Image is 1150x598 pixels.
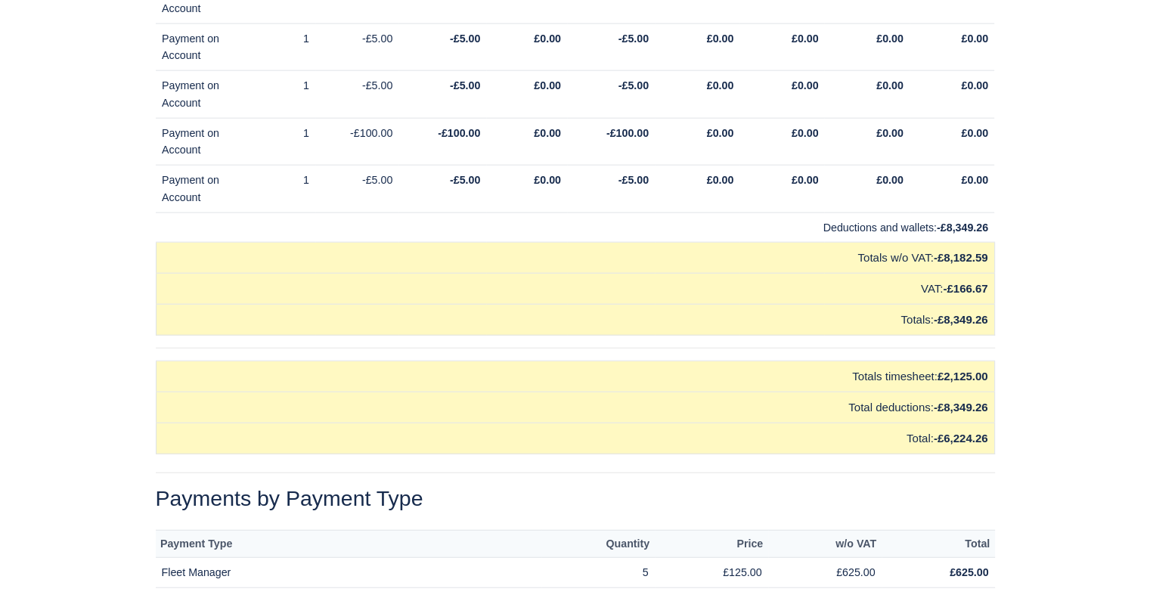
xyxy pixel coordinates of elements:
[450,174,480,186] strong: -£5.00
[315,71,398,119] td: -£5.00
[156,166,231,213] td: Payment on Account
[156,423,994,454] td: Total:
[156,118,231,166] td: Payment on Account
[156,558,541,588] td: Fleet Manager
[534,33,561,45] strong: £0.00
[315,23,398,71] td: -£5.00
[876,33,904,45] strong: £0.00
[768,558,882,588] td: £625.00
[618,79,649,91] strong: -£5.00
[156,361,994,392] td: Totals timesheet:
[156,274,994,305] td: VAT:
[655,558,768,588] td: £125.00
[934,251,988,264] strong: -£8,182.59
[876,79,904,91] strong: £0.00
[450,79,480,91] strong: -£5.00
[606,127,649,139] strong: -£100.00
[934,401,988,414] strong: -£8,349.26
[618,33,649,45] strong: -£5.00
[156,392,994,423] td: Total deductions:
[534,174,561,186] strong: £0.00
[450,33,480,45] strong: -£5.00
[961,33,988,45] strong: £0.00
[438,127,480,139] strong: -£100.00
[943,282,987,295] strong: -£166.67
[882,530,995,558] th: Total
[231,166,315,213] td: 1
[231,23,315,71] td: 1
[156,485,995,511] h2: Payments by Payment Type
[876,174,904,186] strong: £0.00
[707,79,734,91] strong: £0.00
[156,23,231,71] td: Payment on Account
[655,530,768,558] th: Price
[156,305,994,336] td: Totals:
[541,558,655,588] td: 5
[961,127,988,139] strong: £0.00
[1074,525,1150,598] iframe: Chat Widget
[937,222,988,234] strong: -£8,349.26
[792,33,819,45] strong: £0.00
[934,313,988,326] strong: -£8,349.26
[541,530,655,558] th: Quantity
[231,71,315,119] td: 1
[934,432,988,445] strong: -£6,224.26
[792,79,819,91] strong: £0.00
[156,530,541,558] th: Payment Type
[876,127,904,139] strong: £0.00
[707,174,734,186] strong: £0.00
[961,174,988,186] strong: £0.00
[231,118,315,166] td: 1
[156,71,231,119] td: Payment on Account
[707,33,734,45] strong: £0.00
[938,370,988,383] strong: £2,125.00
[768,530,882,558] th: w/o VAT
[156,212,994,243] td: Deductions and wallets:
[534,127,561,139] strong: £0.00
[707,127,734,139] strong: £0.00
[950,566,988,578] strong: £625.00
[961,79,988,91] strong: £0.00
[156,243,994,274] td: Totals w/o VAT:
[534,79,561,91] strong: £0.00
[792,127,819,139] strong: £0.00
[792,174,819,186] strong: £0.00
[315,118,398,166] td: -£100.00
[315,166,398,213] td: -£5.00
[618,174,649,186] strong: -£5.00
